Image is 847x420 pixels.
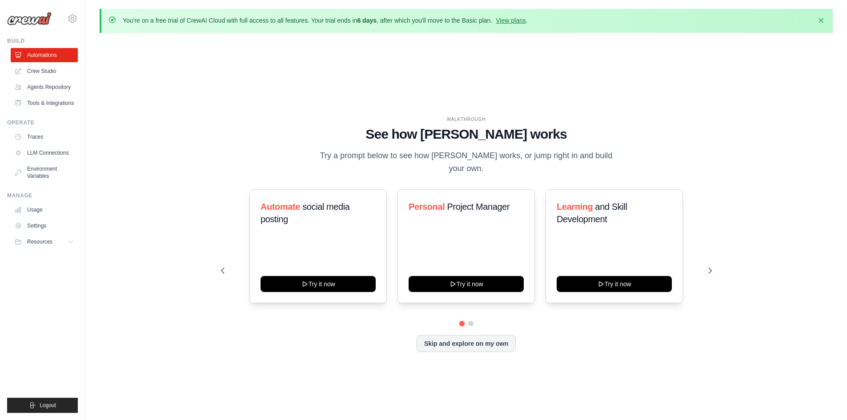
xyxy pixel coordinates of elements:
[417,335,516,352] button: Skip and explore on my own
[261,202,300,212] span: Automate
[11,146,78,160] a: LLM Connections
[221,126,712,142] h1: See how [PERSON_NAME] works
[7,37,78,44] div: Build
[27,238,52,245] span: Resources
[261,276,376,292] button: Try it now
[357,17,377,24] strong: 6 days
[40,402,56,409] span: Logout
[7,119,78,126] div: Operate
[11,96,78,110] a: Tools & Integrations
[11,235,78,249] button: Resources
[7,12,52,25] img: Logo
[557,276,672,292] button: Try it now
[261,202,350,224] span: social media posting
[447,202,510,212] span: Project Manager
[123,16,528,25] p: You're on a free trial of CrewAI Cloud with full access to all features. Your trial ends in , aft...
[11,48,78,62] a: Automations
[11,130,78,144] a: Traces
[221,116,712,123] div: WALKTHROUGH
[11,80,78,94] a: Agents Repository
[409,276,524,292] button: Try it now
[496,17,526,24] a: View plans
[11,203,78,217] a: Usage
[11,162,78,183] a: Environment Variables
[409,202,445,212] span: Personal
[317,149,616,176] p: Try a prompt below to see how [PERSON_NAME] works, or jump right in and build your own.
[7,398,78,413] button: Logout
[557,202,593,212] span: Learning
[7,192,78,199] div: Manage
[11,219,78,233] a: Settings
[11,64,78,78] a: Crew Studio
